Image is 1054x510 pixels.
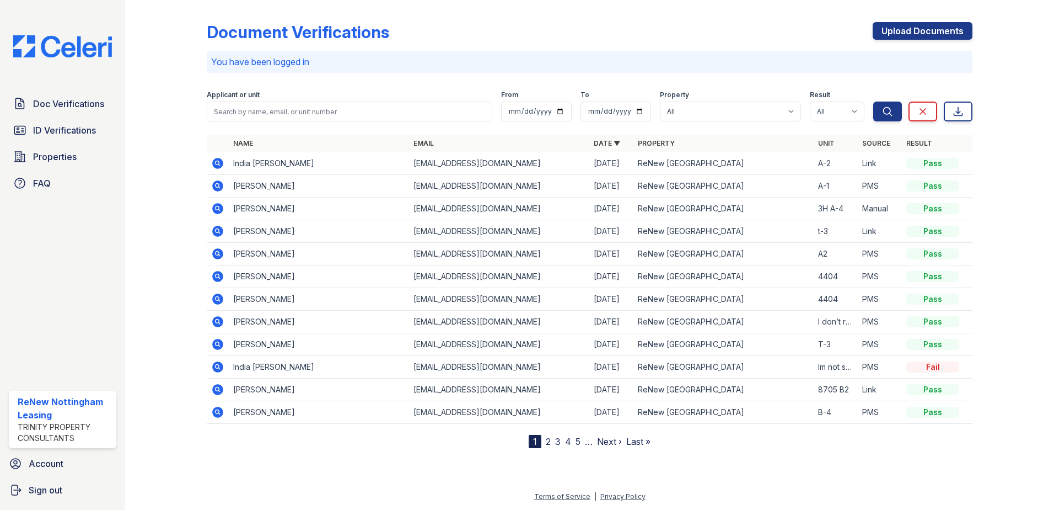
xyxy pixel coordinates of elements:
div: Pass [906,384,959,395]
a: 5 [576,436,580,447]
td: ReNew [GEOGRAPHIC_DATA] [633,379,814,401]
a: FAQ [9,172,116,194]
td: ReNew [GEOGRAPHIC_DATA] [633,175,814,198]
td: [EMAIL_ADDRESS][DOMAIN_NAME] [409,198,589,220]
label: From [501,91,518,99]
a: Property [638,139,675,147]
td: 4404 [814,265,858,288]
span: … [585,435,593,448]
div: | [594,492,596,501]
div: Trinity Property Consultants [18,422,112,444]
td: PMS [858,175,902,198]
td: [EMAIL_ADDRESS][DOMAIN_NAME] [409,175,589,198]
td: PMS [858,265,902,288]
div: Pass [906,294,959,305]
a: Sign out [4,479,121,501]
td: PMS [858,401,902,424]
div: Pass [906,226,959,237]
td: [EMAIL_ADDRESS][DOMAIN_NAME] [409,220,589,243]
td: [DATE] [589,356,633,379]
a: Upload Documents [873,22,972,40]
div: 1 [529,435,541,448]
td: ReNew [GEOGRAPHIC_DATA] [633,152,814,175]
td: [DATE] [589,243,633,265]
a: 4 [565,436,571,447]
td: [PERSON_NAME] [229,265,409,288]
a: Last » [626,436,650,447]
div: Pass [906,271,959,282]
td: [EMAIL_ADDRESS][DOMAIN_NAME] [409,401,589,424]
td: [DATE] [589,401,633,424]
td: [EMAIL_ADDRESS][DOMAIN_NAME] [409,265,589,288]
a: Next › [597,436,622,447]
a: Result [906,139,932,147]
td: ReNew [GEOGRAPHIC_DATA] [633,356,814,379]
td: [PERSON_NAME] [229,401,409,424]
td: PMS [858,311,902,333]
td: t-3 [814,220,858,243]
td: [EMAIL_ADDRESS][DOMAIN_NAME] [409,152,589,175]
td: [PERSON_NAME] [229,288,409,311]
img: CE_Logo_Blue-a8612792a0a2168367f1c8372b55b34899dd931a85d93a1a3d3e32e68fde9ad4.png [4,35,121,57]
td: [EMAIL_ADDRESS][DOMAIN_NAME] [409,311,589,333]
td: ReNew [GEOGRAPHIC_DATA] [633,265,814,288]
td: ReNew [GEOGRAPHIC_DATA] [633,311,814,333]
td: [DATE] [589,265,633,288]
td: Link [858,220,902,243]
a: 2 [546,436,551,447]
td: PMS [858,356,902,379]
td: [PERSON_NAME] [229,220,409,243]
td: 4404 [814,288,858,311]
a: Terms of Service [534,492,590,501]
div: Pass [906,180,959,192]
a: Date ▼ [594,139,620,147]
td: [PERSON_NAME] [229,311,409,333]
td: India [PERSON_NAME] [229,152,409,175]
div: Pass [906,407,959,418]
td: 8705 B2 [814,379,858,401]
td: [DATE] [589,311,633,333]
td: B-4 [814,401,858,424]
td: India [PERSON_NAME] [229,356,409,379]
div: Pass [906,248,959,259]
td: ReNew [GEOGRAPHIC_DATA] [633,333,814,356]
td: [DATE] [589,220,633,243]
td: T-3 [814,333,858,356]
a: Privacy Policy [600,492,646,501]
td: [EMAIL_ADDRESS][DOMAIN_NAME] [409,333,589,356]
td: ReNew [GEOGRAPHIC_DATA] [633,243,814,265]
td: PMS [858,243,902,265]
a: Source [862,139,890,147]
td: A-1 [814,175,858,198]
td: A2 [814,243,858,265]
span: Sign out [29,484,62,497]
td: ReNew [GEOGRAPHIC_DATA] [633,198,814,220]
div: Pass [906,158,959,169]
div: Fail [906,362,959,373]
td: [DATE] [589,175,633,198]
a: ID Verifications [9,119,116,141]
span: FAQ [33,177,51,190]
p: You have been logged in [211,55,968,68]
div: Pass [906,339,959,350]
div: Pass [906,316,959,327]
a: Doc Verifications [9,93,116,115]
iframe: chat widget [1008,466,1043,499]
a: 3 [555,436,561,447]
td: [PERSON_NAME] [229,333,409,356]
td: [EMAIL_ADDRESS][DOMAIN_NAME] [409,356,589,379]
div: Document Verifications [207,22,389,42]
td: Im not sure 8811 [814,356,858,379]
a: Unit [818,139,835,147]
td: A-2 [814,152,858,175]
td: [PERSON_NAME] [229,198,409,220]
label: Result [810,91,830,99]
label: Applicant or unit [207,91,260,99]
td: [EMAIL_ADDRESS][DOMAIN_NAME] [409,288,589,311]
label: To [580,91,589,99]
td: PMS [858,288,902,311]
td: [PERSON_NAME] [229,243,409,265]
span: Doc Verifications [33,97,104,110]
td: [DATE] [589,379,633,401]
